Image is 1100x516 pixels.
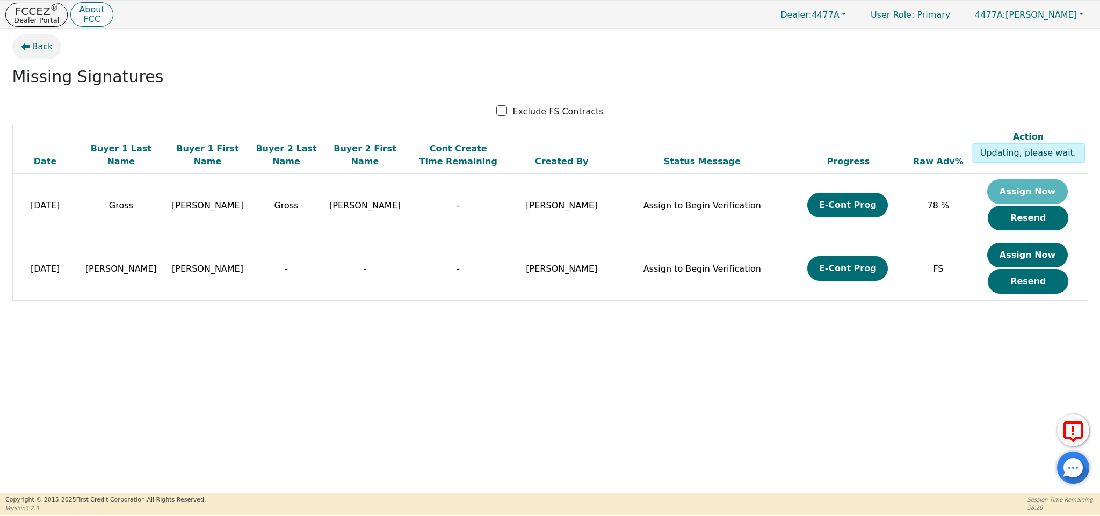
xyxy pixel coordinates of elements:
[769,6,857,23] button: Dealer:4477A
[12,34,62,59] button: Back
[5,496,206,505] p: Copyright © 2015- 2025 First Credit Corporation.
[860,4,961,25] a: User Role: Primary
[147,496,206,503] span: All Rights Reserved.
[408,174,508,237] td: -
[16,155,75,168] div: Date
[79,5,104,14] p: About
[324,142,406,168] div: Buyer 2 First Name
[807,256,888,281] button: E-Cont Prog
[50,3,59,13] sup: ®
[807,193,888,217] button: E-Cont Prog
[285,264,288,274] span: -
[780,10,840,20] span: 4477A
[508,174,615,237] td: [PERSON_NAME]
[512,105,603,118] p: Exclude FS Contracts
[975,10,1005,20] span: 4477A:
[615,174,789,237] td: Assign to Begin Verification
[964,6,1095,23] button: 4477A:[PERSON_NAME]
[933,264,943,274] span: FS
[615,237,789,301] td: Assign to Begin Verification
[14,17,59,24] p: Dealer Portal
[12,237,78,301] td: [DATE]
[81,142,162,168] div: Buyer 1 Last Name
[1027,504,1095,512] p: 58:26
[980,148,1076,158] span: Updating, please wait.
[987,243,1068,267] button: Assign Now
[14,6,59,17] p: FCCEZ
[780,10,812,20] span: Dealer:
[618,155,786,168] div: Status Message
[85,264,157,274] span: [PERSON_NAME]
[254,142,319,168] div: Buyer 2 Last Name
[408,237,508,301] td: -
[508,237,615,301] td: [PERSON_NAME]
[79,15,104,24] p: FCC
[167,142,248,168] div: Buyer 1 First Name
[975,10,1077,20] span: [PERSON_NAME]
[32,40,53,53] span: Back
[1013,132,1044,142] span: Action
[274,200,298,210] span: Gross
[871,10,914,20] span: User Role :
[988,206,1068,230] button: Resend
[109,200,133,210] span: Gross
[988,269,1068,294] button: Resend
[5,504,206,512] p: Version 3.2.3
[928,200,950,210] span: 78 %
[172,264,243,274] span: [PERSON_NAME]
[860,4,961,25] p: Primary
[511,155,612,168] div: Created By
[5,3,68,27] button: FCCEZ®Dealer Portal
[329,200,401,210] span: [PERSON_NAME]
[419,143,497,166] span: Cont Create Time Remaining
[1057,414,1089,446] button: Report Error to FCC
[12,67,1088,86] h2: Missing Signatures
[1027,496,1095,504] p: Session Time Remaining:
[172,200,243,210] span: [PERSON_NAME]
[364,264,367,274] span: -
[910,155,967,168] div: Raw Adv%
[12,174,78,237] td: [DATE]
[792,155,904,168] div: Progress
[70,2,113,27] button: AboutFCC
